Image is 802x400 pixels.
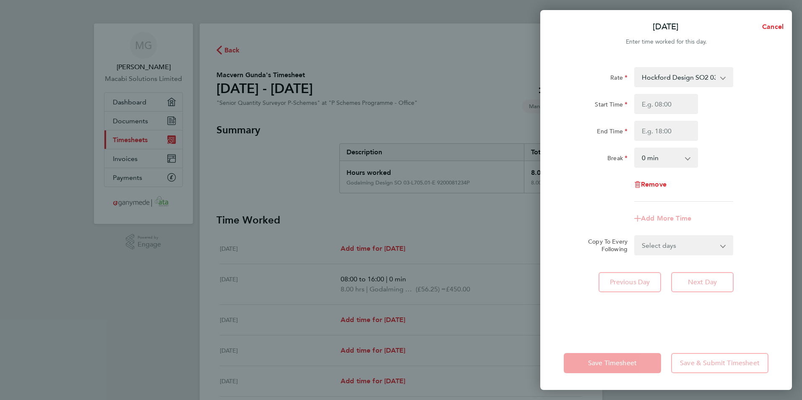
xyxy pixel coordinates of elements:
[581,238,628,253] label: Copy To Every Following
[760,23,784,31] span: Cancel
[634,121,698,141] input: E.g. 18:00
[607,154,628,164] label: Break
[749,18,792,35] button: Cancel
[653,21,679,33] p: [DATE]
[610,74,628,84] label: Rate
[597,127,628,138] label: End Time
[641,180,667,188] span: Remove
[595,101,628,111] label: Start Time
[634,181,667,188] button: Remove
[634,94,698,114] input: E.g. 08:00
[540,37,792,47] div: Enter time worked for this day.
